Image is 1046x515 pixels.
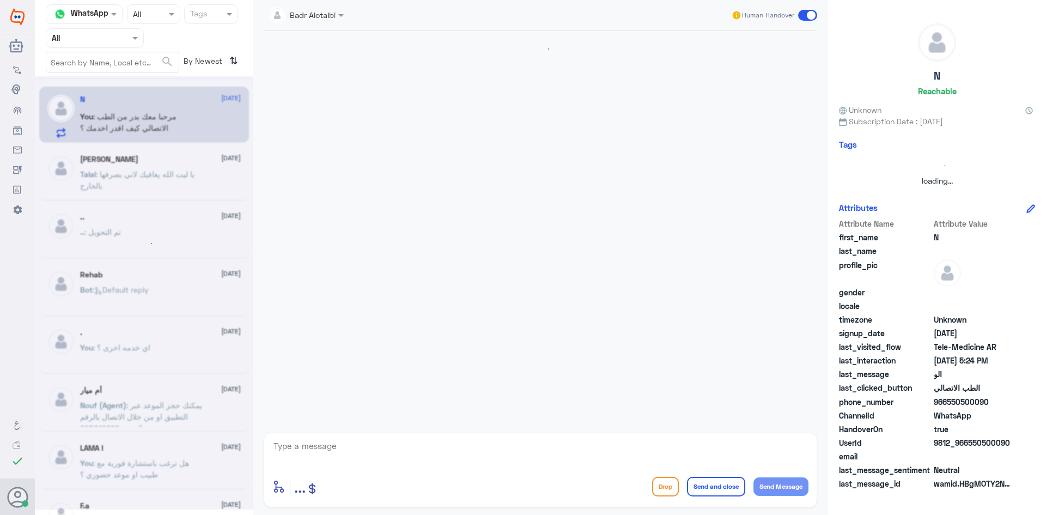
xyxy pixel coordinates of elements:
span: profile_pic [839,259,932,284]
span: timezone [839,314,932,325]
span: locale [839,300,932,312]
div: loading... [266,39,814,58]
span: Human Handover [742,10,794,20]
span: Subscription Date : [DATE] [839,116,1035,127]
span: gender [839,287,932,298]
img: Widebot Logo [10,8,25,26]
div: loading... [135,234,154,253]
img: whatsapp.png [52,6,68,22]
h6: Reachable [918,86,957,96]
span: true [934,423,1013,435]
span: Attribute Value [934,218,1013,229]
div: Tags [188,8,208,22]
span: N [934,232,1013,243]
span: phone_number [839,396,932,408]
span: Tele-Medicine AR [934,341,1013,353]
span: 966550500090 [934,396,1013,408]
span: Attribute Name [839,218,932,229]
span: 9812_966550500090 [934,437,1013,449]
span: HandoverOn [839,423,932,435]
span: search [161,55,174,68]
span: loading... [922,176,953,185]
i: check [11,455,24,468]
span: ... [294,476,306,496]
span: first_name [839,232,932,243]
span: last_message [839,368,932,380]
button: Drop [652,477,679,496]
span: By Newest [179,52,225,74]
span: الطب الاتصالي [934,382,1013,393]
span: null [934,451,1013,462]
button: ... [294,474,306,499]
span: 2 [934,410,1013,421]
span: UserId [839,437,932,449]
span: last_visited_flow [839,341,932,353]
button: Send Message [753,477,808,496]
img: defaultAdmin.png [934,259,961,287]
button: search [161,53,174,71]
span: ChannelId [839,410,932,421]
button: Send and close [687,477,745,496]
h5: N [934,70,940,82]
img: defaultAdmin.png [919,24,956,61]
span: null [934,287,1013,298]
div: loading... [842,156,1032,175]
span: last_message_sentiment [839,464,932,476]
i: ⇅ [229,52,238,70]
h6: Attributes [839,203,878,213]
button: Avatar [7,487,28,507]
span: Unknown [839,104,881,116]
span: email [839,451,932,462]
span: wamid.HBgMOTY2NTUwNTAwMDkwFQIAEhgUM0FCMTRDM0E3RURDRkIxOUNGNDEA [934,478,1013,489]
span: signup_date [839,328,932,339]
span: null [934,300,1013,312]
span: last_clicked_button [839,382,932,393]
span: الو [934,368,1013,380]
span: 0 [934,464,1013,476]
span: last_name [839,245,932,257]
span: last_message_id [839,478,932,489]
span: 2025-08-25T14:24:25.113Z [934,355,1013,366]
h6: Tags [839,140,857,149]
span: last_interaction [839,355,932,366]
span: 2025-08-25T14:24:08.187Z [934,328,1013,339]
span: Unknown [934,314,1013,325]
input: Search by Name, Local etc… [46,52,179,72]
